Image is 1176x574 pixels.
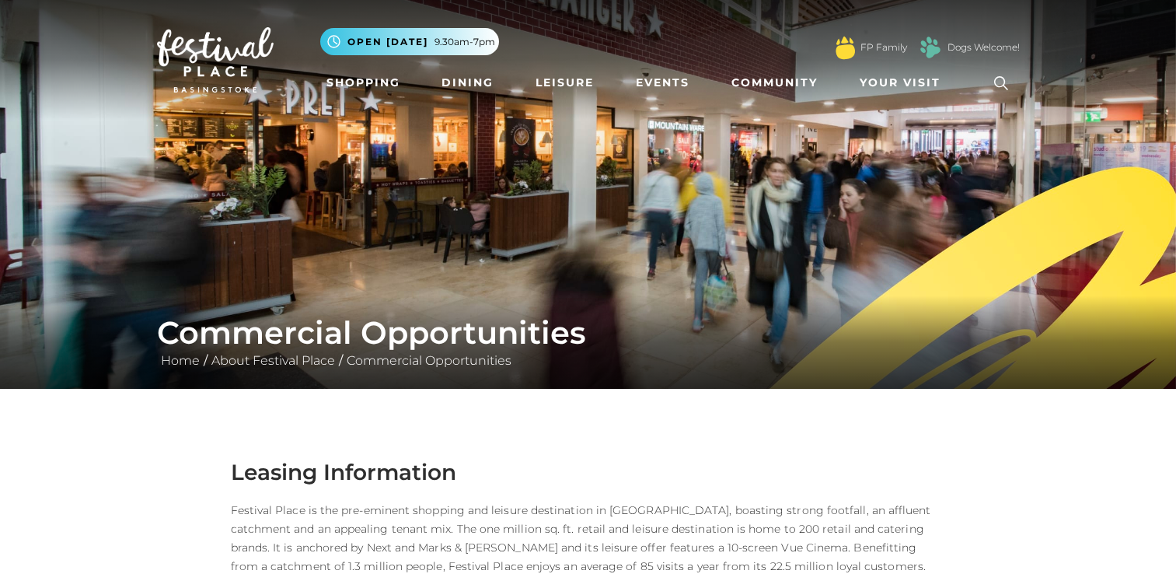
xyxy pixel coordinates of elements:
[320,28,499,55] button: Open [DATE] 9.30am-7pm
[320,68,407,97] a: Shopping
[231,459,946,485] h3: Leasing Information
[860,75,940,91] span: Your Visit
[157,27,274,93] img: Festival Place Logo
[208,353,339,368] a: About Festival Place
[529,68,600,97] a: Leisure
[157,353,204,368] a: Home
[860,40,907,54] a: FP Family
[434,35,495,49] span: 9.30am-7pm
[725,68,824,97] a: Community
[435,68,500,97] a: Dining
[343,353,515,368] a: Commercial Opportunities
[347,35,428,49] span: Open [DATE]
[947,40,1020,54] a: Dogs Welcome!
[853,68,954,97] a: Your Visit
[157,314,1020,352] h1: Commercial Opportunities
[630,68,696,97] a: Events
[145,314,1031,370] div: / /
